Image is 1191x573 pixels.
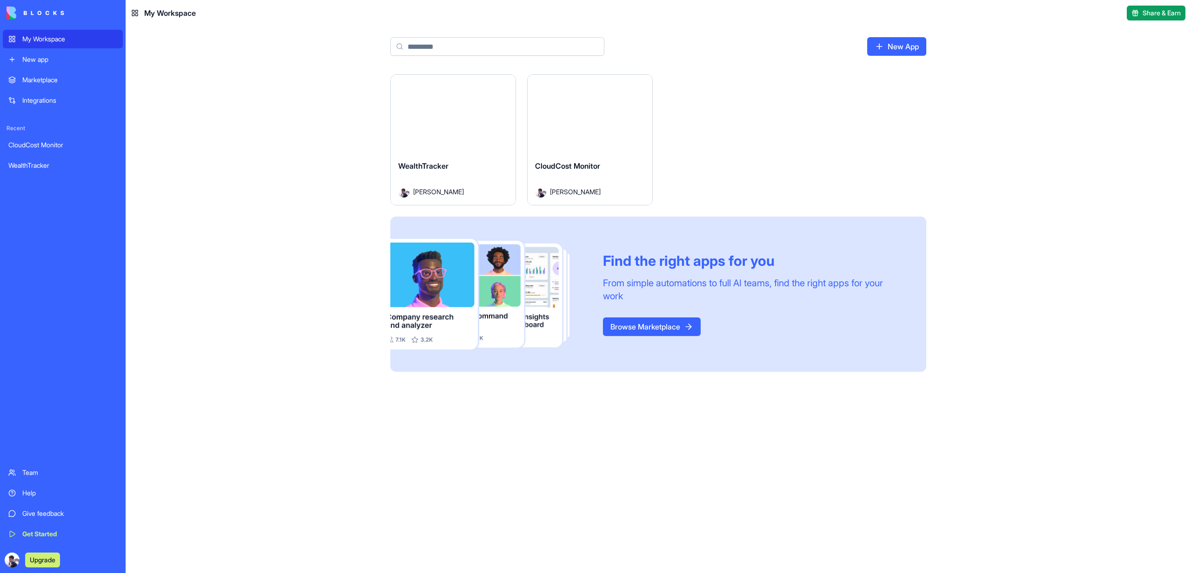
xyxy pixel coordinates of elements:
a: WealthTracker [3,156,123,175]
button: Share & Earn [1127,6,1185,20]
span: Share & Earn [1143,8,1181,18]
img: Frame_181_egmpey.png [390,239,588,350]
span: Recent [3,125,123,132]
img: ACg8ocIp88pyQ1_HRqzBofKyzPjarAR89VkukzseJYGM1mHoXVM7DW-Z=s96-c [5,553,20,567]
a: WealthTrackerAvatar[PERSON_NAME] [390,74,516,205]
span: [PERSON_NAME] [550,187,601,197]
div: Help [22,488,117,498]
a: CloudCost Monitor [3,136,123,154]
div: Find the right apps for you [603,252,904,269]
div: Integrations [22,96,117,105]
a: Give feedback [3,504,123,523]
div: Team [22,468,117,477]
a: New App [867,37,926,56]
img: logo [7,7,64,20]
a: Get Started [3,525,123,543]
div: WealthTracker [8,161,117,170]
button: Upgrade [25,553,60,567]
a: Marketplace [3,71,123,89]
img: Avatar [535,186,546,198]
div: CloudCost Monitor [8,140,117,150]
a: New app [3,50,123,69]
a: CloudCost MonitorAvatar[PERSON_NAME] [527,74,653,205]
a: Team [3,463,123,482]
div: Get Started [22,529,117,539]
div: From simple automations to full AI teams, find the right apps for your work [603,277,904,303]
div: New app [22,55,117,64]
a: Upgrade [25,555,60,564]
a: My Workspace [3,30,123,48]
img: Avatar [398,186,409,198]
a: Help [3,484,123,502]
span: [PERSON_NAME] [413,187,464,197]
div: My Workspace [22,34,117,44]
span: CloudCost Monitor [535,161,600,171]
a: Browse Marketplace [603,317,701,336]
a: Integrations [3,91,123,110]
span: My Workspace [144,7,196,19]
div: Give feedback [22,509,117,518]
div: Marketplace [22,75,117,85]
span: WealthTracker [398,161,448,171]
